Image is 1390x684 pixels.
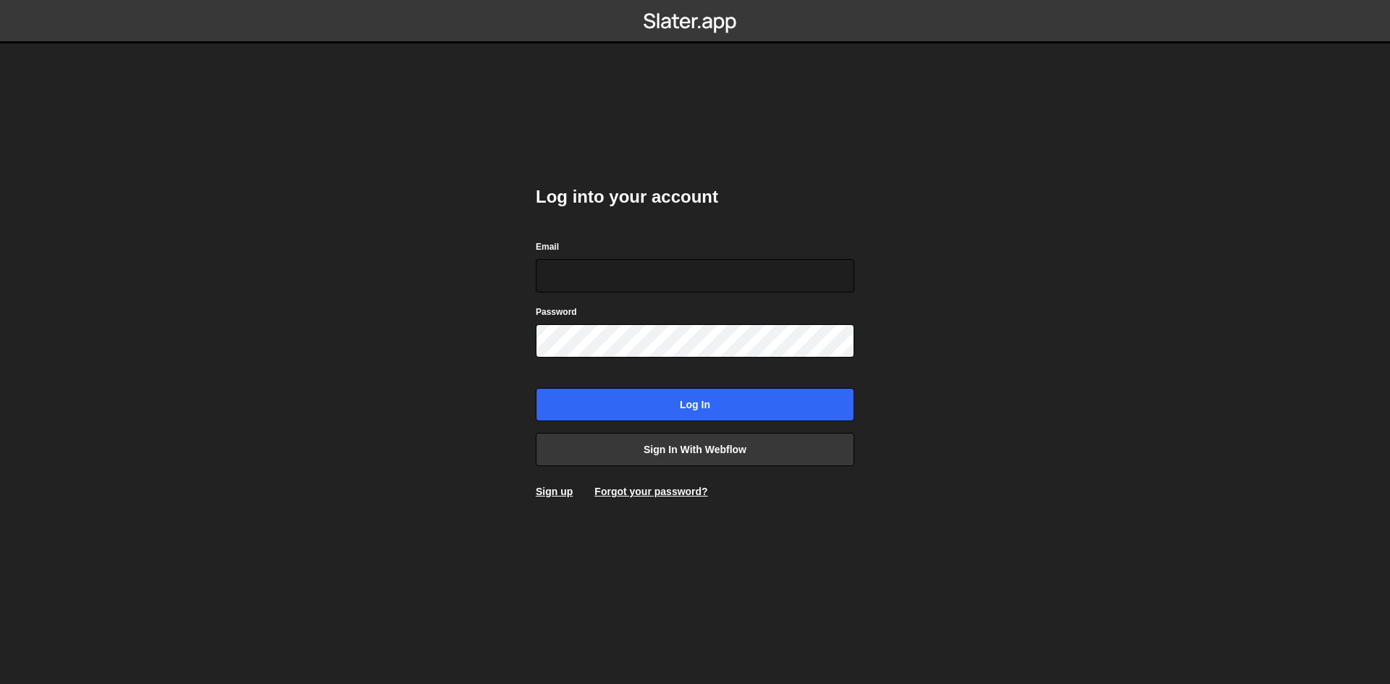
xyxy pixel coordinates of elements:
[536,433,854,466] a: Sign in with Webflow
[536,305,577,319] label: Password
[536,240,559,254] label: Email
[536,388,854,421] input: Log in
[536,185,854,208] h2: Log into your account
[594,486,707,497] a: Forgot your password?
[536,486,573,497] a: Sign up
